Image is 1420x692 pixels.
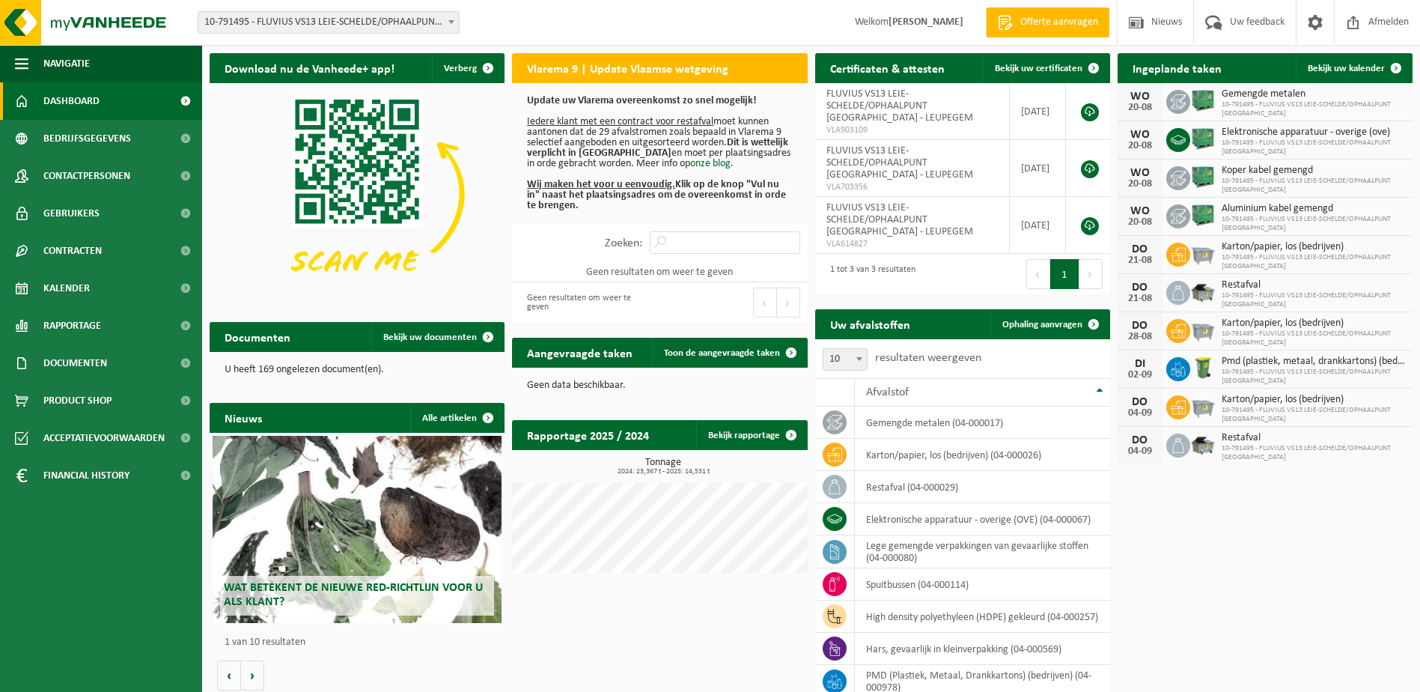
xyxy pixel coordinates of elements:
[1222,88,1405,100] span: Gemengde metalen
[1050,259,1079,289] button: 1
[225,365,490,375] p: U heeft 169 ongelezen document(en).
[605,237,642,249] label: Zoeken:
[815,53,960,82] h2: Certificaten & attesten
[1125,282,1155,294] div: DO
[241,661,264,691] button: Volgende
[1222,165,1405,177] span: Koper kabel gemengd
[696,420,806,450] a: Bekijk rapportage
[527,137,788,159] b: Dit is wettelijk verplicht in [GEOGRAPHIC_DATA]
[1222,203,1405,215] span: Aluminium kabel gemengd
[371,322,503,352] a: Bekijk uw documenten
[1190,393,1216,419] img: WB-2500-GAL-GY-01
[1222,318,1405,330] span: Karton/papier, los (bedrijven)
[1125,408,1155,419] div: 04-09
[43,307,101,345] span: Rapportage
[512,261,807,282] td: Geen resultaten om weer te geven
[664,348,780,358] span: Toon de aangevraagde taken
[1190,431,1216,457] img: WB-5000-GAL-GY-01
[855,439,1110,471] td: karton/papier, los (bedrijven) (04-000026)
[855,503,1110,535] td: elektronische apparatuur - overige (OVE) (04-000067)
[225,637,497,648] p: 1 van 10 resultaten
[519,458,807,476] h3: Tonnage
[1190,126,1216,151] img: PB-HB-1400-HPE-GN-01
[527,179,786,211] b: Klik op de knop "Vul nu in" naast het plaatsingsadres om de overeenkomst in orde te brengen.
[1222,394,1405,406] span: Karton/papier, los (bedrijven)
[1010,83,1066,140] td: [DATE]
[1125,396,1155,408] div: DO
[527,95,757,106] b: Update uw Vlarema overeenkomst zo snel mogelijk!
[990,309,1109,339] a: Ophaling aanvragen
[519,468,807,476] span: 2024: 23,367 t - 2025: 14,531 t
[1222,356,1405,368] span: Pmd (plastiek, metaal, drankkartons) (bedrijven)
[777,288,800,318] button: Next
[1118,53,1237,82] h2: Ingeplande taken
[383,333,477,342] span: Bekijk uw documenten
[224,582,483,608] span: Wat betekent de nieuwe RED-richtlijn voor u als klant?
[210,83,505,305] img: Download de VHEPlus App
[1125,294,1155,304] div: 21-08
[826,181,998,193] span: VLA703356
[1222,100,1405,118] span: 10-791495 - FLUVIUS VS13 LEIE-SCHELDE/OPHAALPUNT [GEOGRAPHIC_DATA]
[1308,64,1385,73] span: Bekijk uw kalender
[826,88,973,124] span: FLUVIUS VS13 LEIE-SCHELDE/OPHAALPUNT [GEOGRAPHIC_DATA] - LEUPEGEM
[1222,330,1405,347] span: 10-791495 - FLUVIUS VS13 LEIE-SCHELDE/OPHAALPUNT [GEOGRAPHIC_DATA]
[855,407,1110,439] td: gemengde metalen (04-000017)
[1222,127,1405,139] span: Elektronische apparatuur - overige (ove)
[527,380,792,391] p: Geen data beschikbaar.
[855,568,1110,601] td: spuitbussen (04-000114)
[210,322,305,351] h2: Documenten
[1010,140,1066,197] td: [DATE]
[823,348,868,371] span: 10
[210,403,277,432] h2: Nieuws
[43,157,130,195] span: Contactpersonen
[1296,53,1411,83] a: Bekijk uw kalender
[1026,259,1050,289] button: Previous
[1125,217,1155,228] div: 20-08
[43,232,102,270] span: Contracten
[1125,434,1155,446] div: DO
[1222,177,1405,195] span: 10-791495 - FLUVIUS VS13 LEIE-SCHELDE/OPHAALPUNT [GEOGRAPHIC_DATA]
[1125,103,1155,113] div: 20-08
[889,16,963,28] strong: [PERSON_NAME]
[815,309,925,339] h2: Uw afvalstoffen
[1222,368,1405,386] span: 10-791495 - FLUVIUS VS13 LEIE-SCHELDE/OPHAALPUNT [GEOGRAPHIC_DATA]
[1079,259,1103,289] button: Next
[198,11,460,34] span: 10-791495 - FLUVIUS VS13 LEIE-SCHELDE/OPHAALPUNT OUDENAARDE - LEUPEGEM
[983,53,1109,83] a: Bekijk uw certificaten
[1002,320,1082,330] span: Ophaling aanvragen
[1125,129,1155,141] div: WO
[43,457,129,494] span: Financial History
[826,202,973,237] span: FLUVIUS VS13 LEIE-SCHELDE/OPHAALPUNT [GEOGRAPHIC_DATA] - LEUPEGEM
[1125,179,1155,189] div: 20-08
[823,258,915,291] div: 1 tot 3 van 3 resultaten
[217,661,241,691] button: Vorige
[43,45,90,82] span: Navigatie
[1222,139,1405,157] span: 10-791495 - FLUVIUS VS13 LEIE-SCHELDE/OPHAALPUNT [GEOGRAPHIC_DATA]
[43,419,165,457] span: Acceptatievoorwaarden
[1222,215,1405,233] span: 10-791495 - FLUVIUS VS13 LEIE-SCHELDE/OPHAALPUNT [GEOGRAPHIC_DATA]
[1190,240,1216,266] img: WB-2500-GAL-GY-01
[855,535,1110,568] td: lege gemengde verpakkingen van gevaarlijke stoffen (04-000080)
[43,120,131,157] span: Bedrijfsgegevens
[519,286,652,319] div: Geen resultaten om weer te geven
[855,471,1110,503] td: restafval (04-000029)
[43,345,107,382] span: Documenten
[826,124,998,136] span: VLA903109
[1125,255,1155,266] div: 21-08
[1125,167,1155,179] div: WO
[1222,432,1405,444] span: Restafval
[753,288,777,318] button: Previous
[43,82,100,120] span: Dashboard
[826,145,973,180] span: FLUVIUS VS13 LEIE-SCHELDE/OPHAALPUNT [GEOGRAPHIC_DATA] - LEUPEGEM
[1190,164,1216,189] img: PB-HB-1400-HPE-GN-01
[1125,332,1155,342] div: 28-08
[986,7,1109,37] a: Offerte aanvragen
[875,352,981,364] label: resultaten weergeven
[652,338,806,368] a: Toon de aangevraagde taken
[1222,406,1405,424] span: 10-791495 - FLUVIUS VS13 LEIE-SCHELDE/OPHAALPUNT [GEOGRAPHIC_DATA]
[1125,243,1155,255] div: DO
[1190,88,1216,113] img: PB-HB-1400-HPE-GN-01
[1222,279,1405,291] span: Restafval
[43,382,112,419] span: Product Shop
[690,158,734,169] a: onze blog.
